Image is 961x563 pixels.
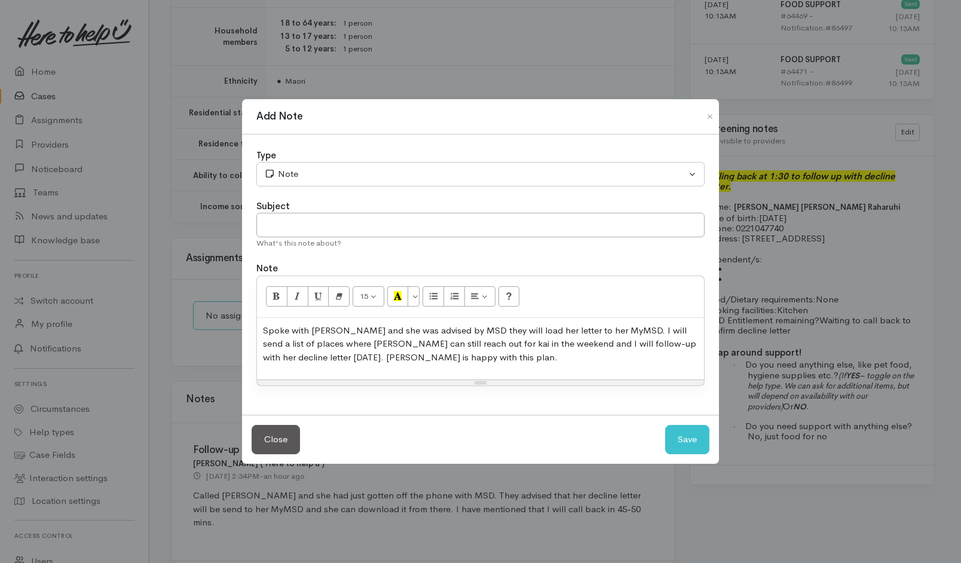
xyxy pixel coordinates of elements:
button: Bold (CTRL+B) [266,286,287,307]
div: Resize [257,380,704,385]
label: Subject [256,200,290,213]
button: Save [665,425,709,454]
button: Help [498,286,520,307]
span: 15 [360,291,368,301]
button: Paragraph [464,286,495,307]
div: What's this note about? [256,237,705,249]
label: Note [256,262,278,276]
label: Type [256,149,276,163]
button: Unordered list (CTRL+SHIFT+NUM7) [423,286,444,307]
p: Spoke with [PERSON_NAME] and she was advised by MSD they will load her letter to her MyMSD. I wil... [263,324,698,365]
div: Note [264,167,686,181]
button: Close [700,109,720,124]
button: Ordered list (CTRL+SHIFT+NUM8) [443,286,465,307]
button: Remove Font Style (CTRL+\) [328,286,350,307]
button: More Color [408,286,420,307]
button: Italic (CTRL+I) [287,286,308,307]
button: Underline (CTRL+U) [308,286,329,307]
button: Recent Color [387,286,409,307]
button: Close [252,425,300,454]
button: Note [256,162,705,186]
h1: Add Note [256,109,302,124]
button: Font Size [353,286,384,307]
